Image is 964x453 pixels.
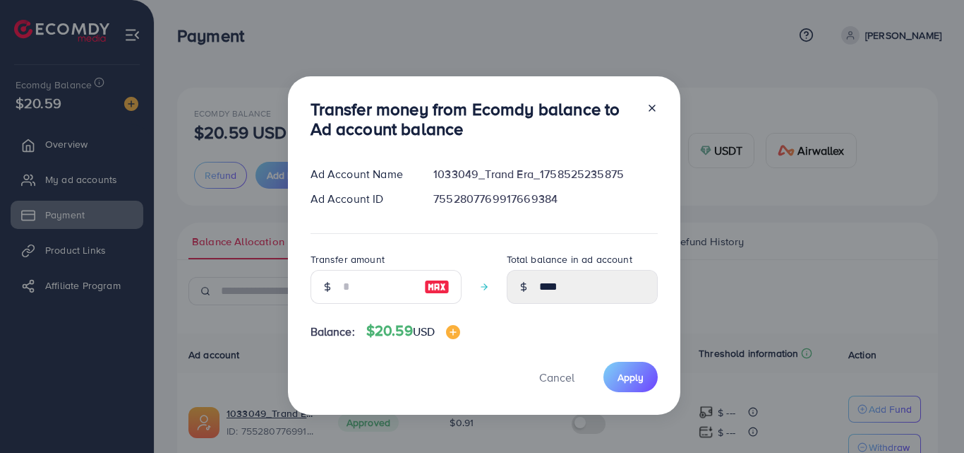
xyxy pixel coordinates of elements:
[424,278,450,295] img: image
[299,191,423,207] div: Ad Account ID
[507,252,632,266] label: Total balance in ad account
[446,325,460,339] img: image
[311,252,385,266] label: Transfer amount
[904,389,953,442] iframe: Chat
[539,370,574,385] span: Cancel
[366,322,460,340] h4: $20.59
[311,99,635,140] h3: Transfer money from Ecomdy balance to Ad account balance
[422,166,668,182] div: 1033049_Trand Era_1758525235875
[522,362,592,392] button: Cancel
[422,191,668,207] div: 7552807769917669384
[413,324,435,339] span: USD
[299,166,423,182] div: Ad Account Name
[603,362,658,392] button: Apply
[311,324,355,340] span: Balance:
[617,370,644,384] span: Apply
